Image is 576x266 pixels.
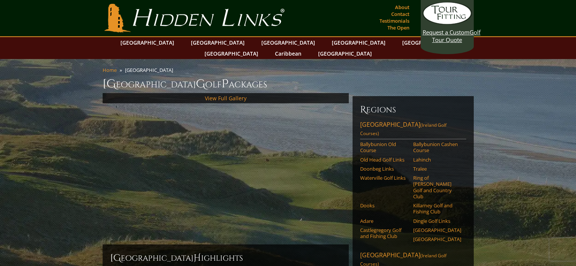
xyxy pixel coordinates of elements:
a: [GEOGRAPHIC_DATA] [413,236,461,242]
a: [GEOGRAPHIC_DATA] [117,37,178,48]
a: Contact [389,9,411,19]
a: Dingle Golf Links [413,218,461,224]
a: About [393,2,411,12]
a: [GEOGRAPHIC_DATA] [187,37,248,48]
a: Request a CustomGolf Tour Quote [423,2,472,44]
a: Ballybunion Old Course [360,141,408,154]
a: Home [103,67,117,73]
a: Castlegregory Golf and Fishing Club [360,227,408,240]
a: Old Head Golf Links [360,157,408,163]
a: Doonbeg Links [360,166,408,172]
span: G [196,76,205,92]
a: [GEOGRAPHIC_DATA] [201,48,262,59]
a: [GEOGRAPHIC_DATA] [413,227,461,233]
a: [GEOGRAPHIC_DATA] [328,37,389,48]
a: Ballybunion Cashen Course [413,141,461,154]
span: P [222,76,229,92]
a: Caribbean [271,48,305,59]
a: [GEOGRAPHIC_DATA] [314,48,376,59]
h6: Regions [360,104,466,116]
a: Killarney Golf and Fishing Club [413,202,461,215]
a: Tralee [413,166,461,172]
a: Lahinch [413,157,461,163]
a: [GEOGRAPHIC_DATA](Ireland Golf Courses) [360,120,466,139]
span: Request a Custom [423,28,470,36]
a: Adare [360,218,408,224]
a: Dooks [360,202,408,208]
span: (Ireland Golf Courses) [360,122,446,137]
span: H [194,252,201,264]
a: [GEOGRAPHIC_DATA] [398,37,460,48]
a: Ring of [PERSON_NAME] Golf and Country Club [413,175,461,199]
h1: [GEOGRAPHIC_DATA] olf ackages [103,76,474,92]
a: Testimonials [378,16,411,26]
li: [GEOGRAPHIC_DATA] [125,67,176,73]
a: Waterville Golf Links [360,175,408,181]
a: View Full Gallery [205,95,247,102]
a: [GEOGRAPHIC_DATA] [258,37,319,48]
a: The Open [386,22,411,33]
h2: [GEOGRAPHIC_DATA] ighlights [110,252,341,264]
